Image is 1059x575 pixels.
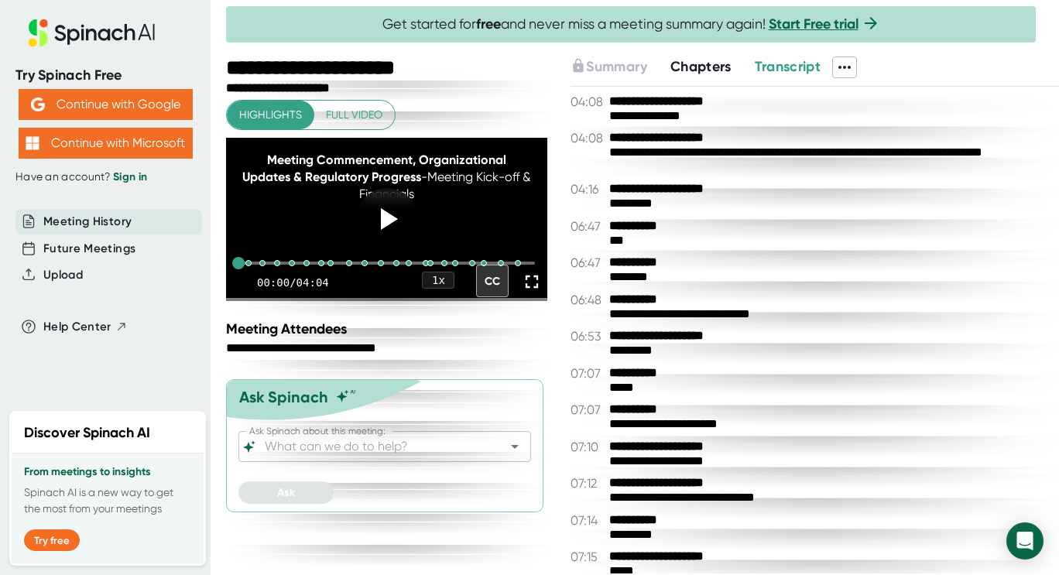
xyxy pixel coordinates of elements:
span: 07:12 [571,476,605,491]
div: 1 x [422,272,454,289]
button: Upload [43,266,83,284]
button: Summary [571,56,646,77]
button: Highlights [227,101,314,129]
button: Full video [314,101,395,129]
span: 06:47 [571,255,605,270]
div: 00:00 / 04:04 [257,276,329,289]
button: Open [504,436,526,457]
span: Transcript [755,58,821,75]
button: Transcript [755,56,821,77]
span: Summary [586,58,646,75]
span: Ask [277,486,295,499]
span: Full video [326,105,382,125]
span: Meeting Commencement, Organizational Updates & Regulatory Progress [242,152,506,184]
span: 06:53 [571,329,605,344]
button: Try free [24,529,80,551]
span: 04:08 [571,131,605,145]
button: Future Meetings [43,240,135,258]
span: 04:08 [571,94,605,109]
span: 04:16 [571,182,605,197]
span: Highlights [239,105,302,125]
button: Continue with Microsoft [19,128,193,159]
span: 07:14 [571,513,605,528]
div: Upgrade to access [571,56,670,78]
h2: Discover Spinach AI [24,423,150,443]
div: Ask Spinach [239,388,328,406]
div: Try Spinach Free [15,67,195,84]
button: Help Center [43,318,128,336]
a: Sign in [113,170,147,183]
p: Spinach AI is a new way to get the most from your meetings [24,484,191,517]
span: 07:10 [571,440,605,454]
span: Get started for and never miss a meeting summary again! [382,15,880,33]
div: Meeting Attendees [226,320,551,337]
span: 07:07 [571,402,605,417]
span: Chapters [670,58,732,75]
span: 06:48 [571,293,605,307]
button: Meeting History [43,213,132,231]
button: Continue with Google [19,89,193,120]
div: Open Intercom Messenger [1006,522,1044,560]
input: What can we do to help? [262,436,481,457]
span: 07:07 [571,366,605,381]
div: - Meeting Kick-off & Financials [242,152,532,204]
button: Chapters [670,56,732,77]
b: free [476,15,501,33]
span: 06:47 [571,219,605,234]
a: Start Free trial [769,15,859,33]
div: Have an account? [15,170,195,184]
span: Help Center [43,318,111,336]
button: Ask [238,481,334,504]
h3: From meetings to insights [24,466,191,478]
div: CC [476,265,509,297]
span: 07:15 [571,549,605,564]
img: Aehbyd4JwY73AAAAAElFTkSuQmCC [31,98,45,111]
